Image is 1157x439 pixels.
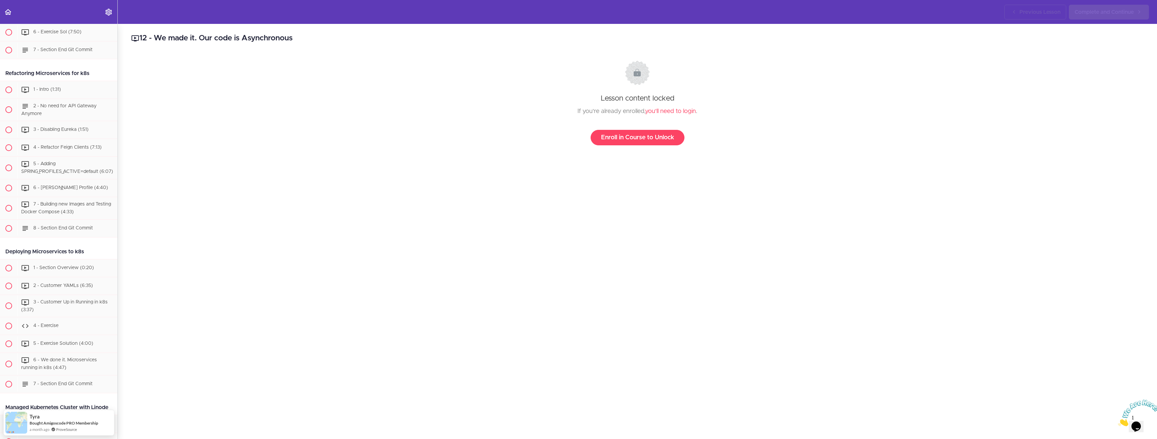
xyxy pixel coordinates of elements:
span: a month ago [30,427,49,432]
h2: 12 - We made it. Our code is Asynchronous [131,33,1144,44]
span: 1 - Section Overview (0:20) [33,265,94,270]
span: 1 - Intro (1:31) [33,87,61,92]
span: 4 - Exercise [33,324,59,328]
svg: Back to course curriculum [4,8,12,16]
span: Previous Lesson [1019,8,1060,16]
a: you'll need to login [645,108,696,114]
a: Enroll in Course to Unlock [591,130,684,145]
span: 1 [3,3,5,8]
a: Amigoscode PRO Membership [43,420,98,426]
span: 6 - Exercise Sol (7:50) [33,30,81,34]
span: 3 - Customer Up in Running in k8s (3:37) [21,300,108,312]
img: Chat attention grabber [3,3,44,29]
span: 8 - Section End Git Commit [33,226,93,230]
span: Complete and Continue [1075,8,1134,16]
img: provesource social proof notification image [5,412,27,434]
span: 6 - [PERSON_NAME] Profile (4:40) [33,185,108,190]
div: Lesson content locked [138,61,1137,145]
div: If you're already enrolled, . [138,106,1137,116]
span: 7 - Section End Git Commit [33,381,92,386]
span: 2 - Customer YAMLs (6:35) [33,283,93,288]
a: Complete and Continue [1069,5,1149,20]
a: Previous Lesson [1004,5,1066,20]
span: 3 - Disabling Eureka (1:51) [33,127,88,132]
a: ProveSource [56,427,77,432]
span: 4 - Refactor Feign Clients (7:13) [33,145,102,150]
span: 7 - Section End Git Commit [33,47,92,52]
svg: Settings Menu [105,8,113,16]
span: 7 - Building new Images and Testing Docker Compose (4:33) [21,202,111,214]
span: 6 - We done it. Microservices running in k8s (4:47) [21,358,97,370]
span: 5 - Exercise Solution (4:00) [33,341,93,346]
span: 2 - No need for API Gateway Anymore [21,104,97,116]
span: Tyra [30,414,40,419]
span: Bought [30,420,43,426]
iframe: chat widget [1115,397,1157,429]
